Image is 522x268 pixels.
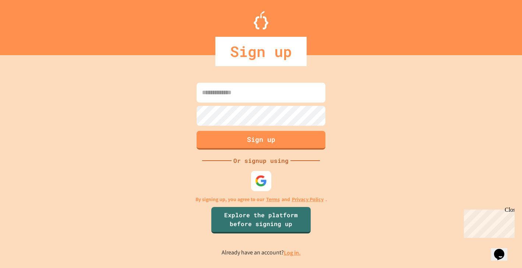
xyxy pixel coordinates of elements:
[284,249,301,257] a: Log in.
[3,3,51,47] div: Chat with us now!Close
[197,131,325,150] button: Sign up
[195,196,327,203] p: By signing up, you agree to our and .
[292,196,324,203] a: Privacy Policy
[491,239,515,261] iframe: chat widget
[232,156,290,165] div: Or signup using
[266,196,280,203] a: Terms
[215,37,307,66] div: Sign up
[211,207,311,233] a: Explore the platform before signing up
[461,207,515,238] iframe: chat widget
[254,11,268,29] img: Logo.svg
[222,248,301,257] p: Already have an account?
[255,175,267,187] img: google-icon.svg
